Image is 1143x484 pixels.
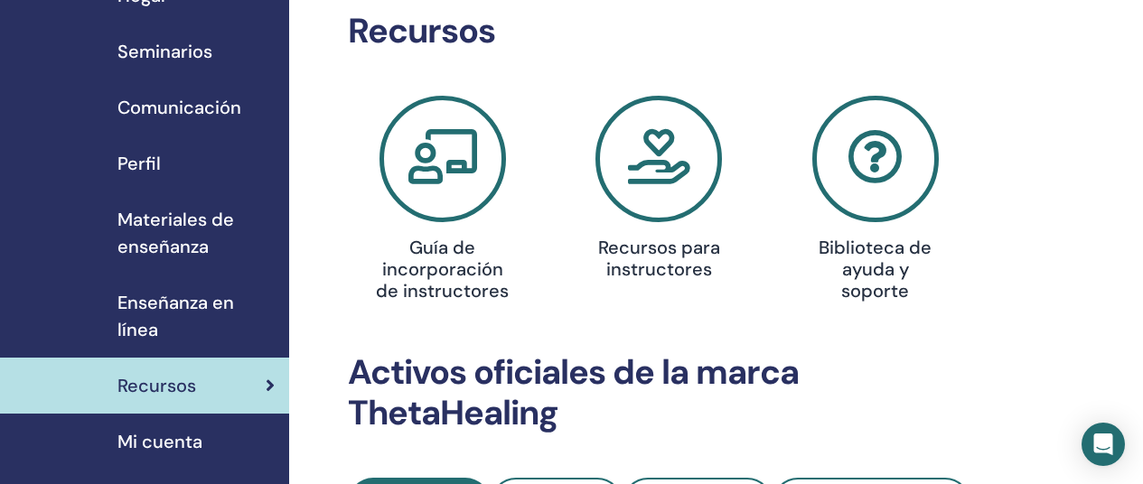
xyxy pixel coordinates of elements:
[598,236,720,281] font: Recursos para instructores
[345,96,540,309] a: Guía de incorporación de instructores
[562,96,757,287] a: Recursos para instructores
[376,236,509,302] font: Guía de incorporación de instructores
[117,40,212,63] font: Seminarios
[117,374,196,397] font: Recursos
[348,8,495,53] font: Recursos
[117,291,234,341] font: Enseñanza en línea
[819,236,932,302] font: Biblioteca de ayuda y soporte
[778,96,973,309] a: Biblioteca de ayuda y soporte
[117,96,241,119] font: Comunicación
[348,349,799,436] font: Activos oficiales de la marca ThetaHealing
[1082,423,1125,466] div: Open Intercom Messenger
[117,208,234,258] font: Materiales de enseñanza
[117,430,202,453] font: Mi cuenta
[117,152,161,175] font: Perfil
